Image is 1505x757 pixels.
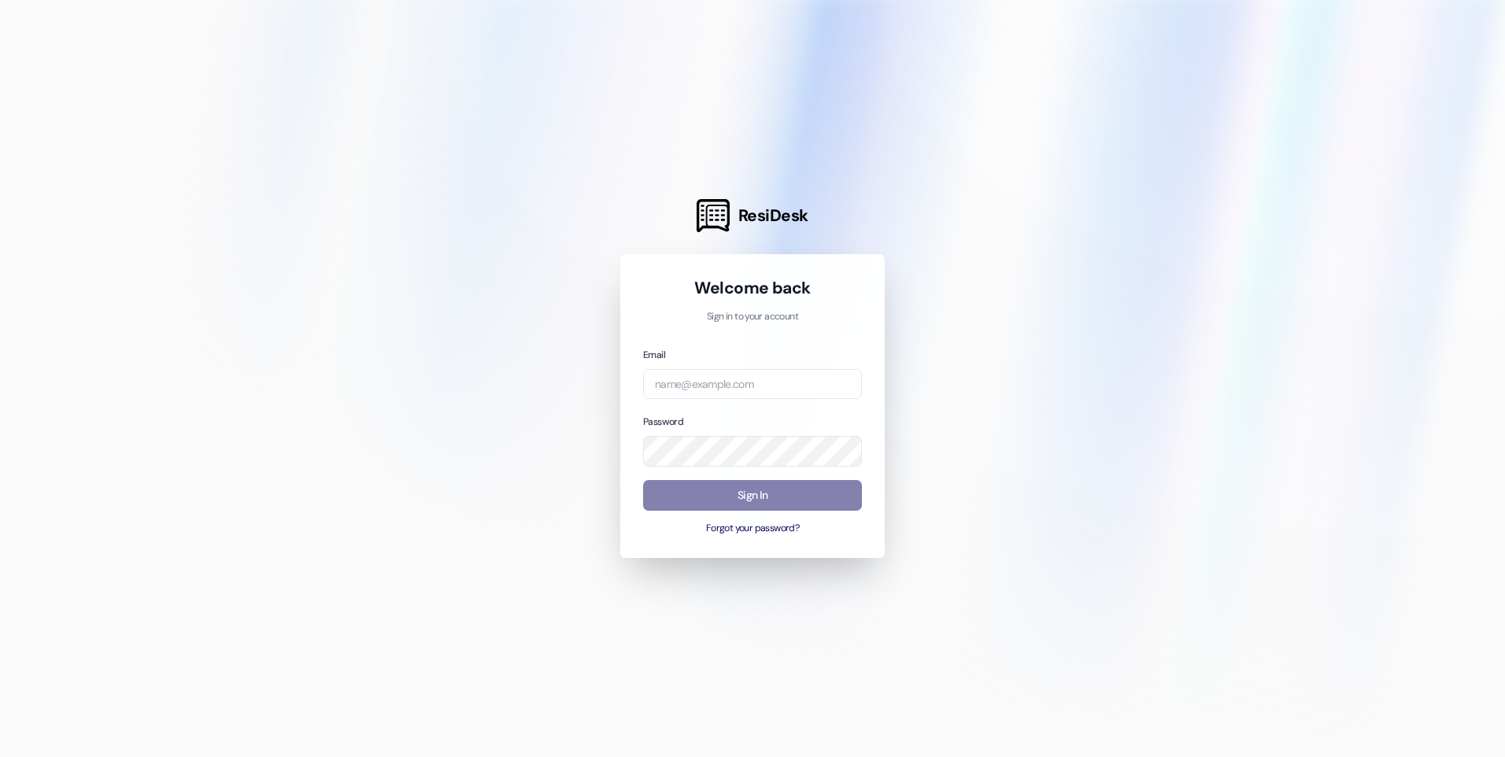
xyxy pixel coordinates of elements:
span: ResiDesk [738,205,808,227]
label: Password [643,415,683,428]
button: Forgot your password? [643,522,862,536]
button: Sign In [643,480,862,511]
img: ResiDesk Logo [697,199,730,232]
h1: Welcome back [643,277,862,299]
p: Sign in to your account [643,310,862,324]
input: name@example.com [643,369,862,400]
label: Email [643,349,665,361]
